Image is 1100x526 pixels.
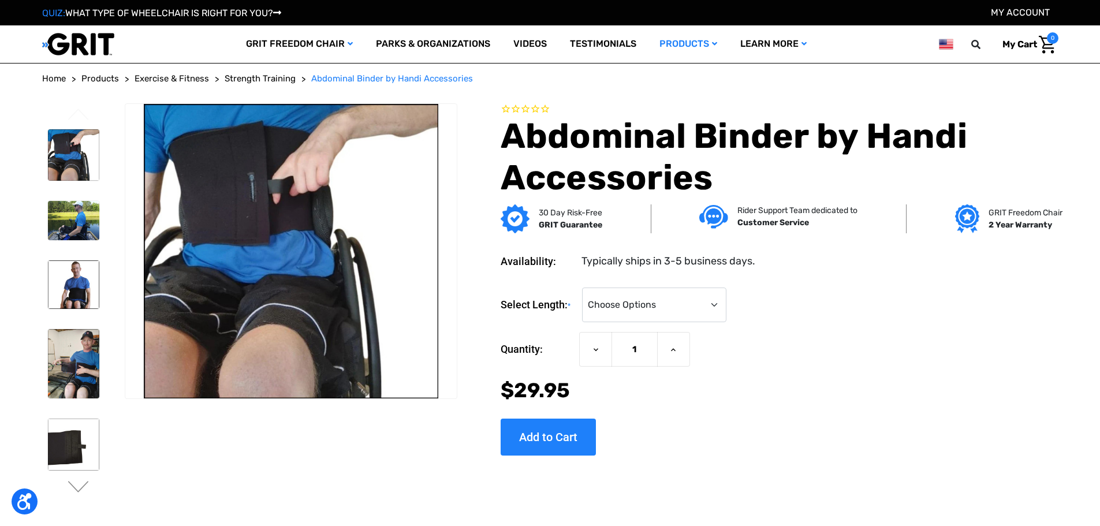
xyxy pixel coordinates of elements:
a: Abdominal Binder by Handi Accessories [311,72,473,85]
a: Cart with 0 items [994,32,1058,57]
p: Rider Support Team dedicated to [737,204,857,217]
label: Select Length: [501,288,576,323]
img: Abdominal Binder by Handi Accessories [48,129,100,181]
a: Videos [502,25,558,63]
a: Products [81,72,119,85]
img: GRIT Guarantee [501,204,530,233]
dd: Typically ships in 3-5 business days. [581,253,755,269]
img: Abdominal Binder by Handi Accessories [48,419,100,471]
img: Cart [1039,36,1056,54]
a: QUIZ:WHAT TYPE OF WHEELCHAIR IS RIGHT FOR YOU? [42,8,281,18]
input: Add to Cart [501,419,596,456]
span: $29.95 [501,378,570,402]
img: us.png [939,37,953,51]
a: Exercise & Fitness [135,72,209,85]
strong: Customer Service [737,218,809,227]
span: Abdominal Binder by Handi Accessories [311,73,473,84]
img: Grit freedom [955,204,979,233]
p: 30 Day Risk-Free [539,207,602,219]
input: Search [976,32,994,57]
img: Customer service [699,205,728,229]
button: Go to slide 2 of 2 [66,109,91,122]
a: Products [648,25,729,63]
span: 0 [1047,32,1058,44]
strong: 2 Year Warranty [989,220,1052,230]
a: Testimonials [558,25,648,63]
span: Exercise & Fitness [135,73,209,84]
img: GRIT All-Terrain Wheelchair and Mobility Equipment [42,32,114,56]
img: Abdominal Binder by Handi Accessories [48,201,100,240]
img: Abdominal Binder by Handi Accessories [125,104,456,398]
strong: GRIT Guarantee [539,220,602,230]
a: Home [42,72,66,85]
nav: Breadcrumb [42,72,1058,85]
label: Quantity: [501,332,573,367]
a: Account [991,7,1050,18]
span: QUIZ: [42,8,65,18]
span: Rated 0.0 out of 5 stars 0 reviews [501,103,1058,116]
img: Abdominal Binder by Handi Accessories [48,260,100,309]
span: Home [42,73,66,84]
iframe: Tidio Chat [1041,452,1095,506]
button: Go to slide 2 of 2 [66,481,91,495]
span: Products [81,73,119,84]
a: Parks & Organizations [364,25,502,63]
a: GRIT Freedom Chair [234,25,364,63]
p: GRIT Freedom Chair [989,207,1062,219]
dt: Availability: [501,253,573,269]
a: Learn More [729,25,818,63]
span: My Cart [1002,39,1037,50]
span: Strength Training [225,73,296,84]
img: Abdominal Binder by Handi Accessories [48,329,100,398]
a: Strength Training [225,72,296,85]
h1: Abdominal Binder by Handi Accessories [501,115,1058,199]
